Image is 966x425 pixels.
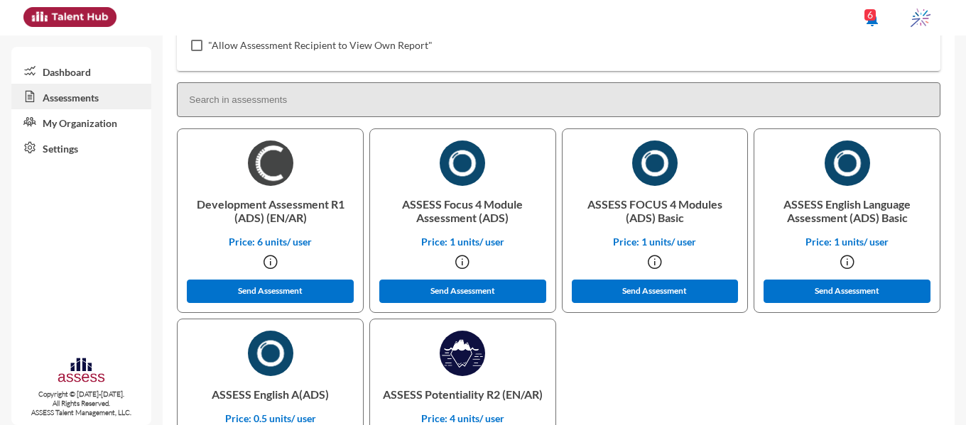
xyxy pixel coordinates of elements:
[11,390,151,417] p: Copyright © [DATE]-[DATE]. All Rights Reserved. ASSESS Talent Management, LLC.
[379,280,546,303] button: Send Assessment
[766,236,928,248] p: Price: 1 units/ user
[764,280,930,303] button: Send Assessment
[381,186,544,236] p: ASSESS Focus 4 Module Assessment (ADS)
[864,11,881,28] mat-icon: notifications
[57,356,106,387] img: assesscompany-logo.png
[574,236,737,248] p: Price: 1 units/ user
[189,412,352,424] p: Price: 0.5 units/ user
[766,186,928,236] p: ASSESS English Language Assessment (ADS) Basic
[189,186,352,236] p: Development Assessment R1 (ADS) (EN/AR)
[381,376,544,412] p: ASSESS Potentiality R2 (EN/AR)
[572,280,739,303] button: Send Assessment
[381,236,544,248] p: Price: 1 units/ user
[864,9,876,21] div: 6
[381,412,544,424] p: Price: 4 units/ user
[189,376,352,412] p: ASSESS English A(ADS)
[574,186,737,236] p: ASSESS FOCUS 4 Modules (ADS) Basic
[11,135,151,160] a: Settings
[11,58,151,84] a: Dashboard
[189,236,352,248] p: Price: 6 units/ user
[11,84,151,109] a: Assessments
[187,280,354,303] button: Send Assessment
[177,82,940,117] input: Search in assessments
[11,109,151,135] a: My Organization
[208,37,433,54] span: "Allow Assessment Recipient to View Own Report"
